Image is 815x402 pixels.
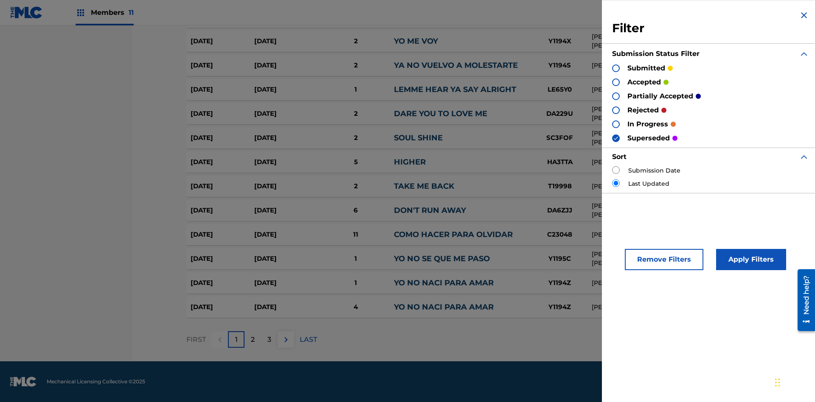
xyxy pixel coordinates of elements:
div: [DATE] [254,230,318,240]
button: Remove Filters [625,249,703,270]
a: LEMME HEAR YA SAY ALRIGHT [394,85,516,94]
p: accepted [627,77,661,87]
div: [PERSON_NAME] [PERSON_NAME], [PERSON_NAME] [592,129,726,147]
strong: Sort [612,153,627,161]
img: MLC Logo [10,6,43,19]
div: [PERSON_NAME] [PERSON_NAME] [PERSON_NAME] [PERSON_NAME] [PERSON_NAME] [592,250,726,268]
img: close [799,10,809,20]
div: T19998 [528,181,592,191]
div: [DATE] [254,254,318,264]
img: expand [799,49,809,59]
p: rejected [627,105,659,115]
div: 2 [318,36,394,46]
a: COMO HACER PARA OLVIDAR [394,230,513,239]
div: [PERSON_NAME], [PERSON_NAME] [592,182,726,191]
div: [PERSON_NAME] [PERSON_NAME] [592,279,726,288]
div: [DATE] [191,254,254,264]
div: [DATE] [254,61,318,70]
div: HA3TTA [528,157,592,167]
div: LE65Y0 [528,85,592,95]
div: 2 [318,181,394,191]
div: [DATE] [191,302,254,312]
a: YO NO SE QUE ME PASO [394,254,490,263]
a: TAKE ME BACK [394,181,454,191]
a: YO ME VOY [394,36,438,46]
span: 11 [129,8,134,17]
div: [DATE] [191,133,254,143]
p: LAST [300,335,317,345]
div: DA229U [528,109,592,119]
div: Y1194S [528,61,592,70]
div: C23048 [528,230,592,240]
h3: Filter [612,21,809,36]
div: [DATE] [191,230,254,240]
div: 6 [318,206,394,215]
div: [PERSON_NAME] [PERSON_NAME] [592,303,726,312]
div: [DATE] [254,85,318,95]
div: [PERSON_NAME] [PERSON_NAME] [592,230,726,239]
div: 11 [318,230,394,240]
div: [DATE] [191,109,254,119]
img: expand [799,152,809,162]
a: YA NO VUELVO A MOLESTARTE [394,61,518,70]
div: Y1194Z [528,278,592,288]
div: [DATE] [254,133,318,143]
div: DA6ZJJ [528,206,592,215]
div: 4 [318,302,394,312]
div: [DATE] [254,302,318,312]
div: [PERSON_NAME], [PERSON_NAME] [592,85,726,94]
button: Apply Filters [716,249,786,270]
div: 2 [318,61,394,70]
p: 1 [235,335,238,345]
div: [DATE] [191,61,254,70]
div: [DATE] [191,278,254,288]
div: Y1194X [528,36,592,46]
a: SOUL SHINE [394,133,443,142]
a: YO NO NACI PARA AMAR [394,278,494,288]
div: [DATE] [254,109,318,119]
iframe: Resource Center [791,266,815,335]
a: HIGHER [394,157,426,167]
img: logo [10,377,37,387]
a: YO NO NACI PARA AMAR [394,302,494,312]
div: [DATE] [254,157,318,167]
div: 1 [318,85,394,95]
div: [DATE] [254,181,318,191]
span: Mechanical Licensing Collective © 2025 [47,378,145,385]
img: right [281,335,291,345]
div: 1 [318,278,394,288]
a: DARE YOU TO LOVE ME [394,109,487,118]
div: Y1195C [528,254,592,264]
p: 3 [267,335,271,345]
p: FIRST [186,335,206,345]
div: [PERSON_NAME] [PERSON_NAME] [PERSON_NAME] [PERSON_NAME] [PERSON_NAME] [592,32,726,50]
div: [DATE] [254,206,318,215]
div: [PERSON_NAME] [PERSON_NAME] [PERSON_NAME], [PERSON_NAME], [PERSON_NAME] [592,201,726,219]
div: [DATE] [191,206,254,215]
p: in progress [627,119,668,129]
div: [PERSON_NAME] [PERSON_NAME] [PERSON_NAME], [PERSON_NAME] [PERSON_NAME] [592,105,726,123]
div: SC3FOF [528,133,592,143]
iframe: Chat Widget [773,361,815,402]
div: [DATE] [191,181,254,191]
div: 1 [318,254,394,264]
label: Submission Date [628,166,680,175]
p: 2 [251,335,255,345]
img: Top Rightsholders [76,8,86,18]
span: Members [91,8,134,17]
div: 2 [318,133,394,143]
div: 5 [318,157,394,167]
div: [PERSON_NAME] [PERSON_NAME] [592,61,726,70]
div: [DATE] [254,278,318,288]
p: superseded [627,133,670,143]
label: Last Updated [628,179,669,188]
p: submitted [627,63,665,73]
p: partially accepted [627,91,693,101]
div: Y1194Z [528,302,592,312]
div: [DATE] [191,85,254,95]
div: [DATE] [191,36,254,46]
div: Drag [775,370,780,395]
